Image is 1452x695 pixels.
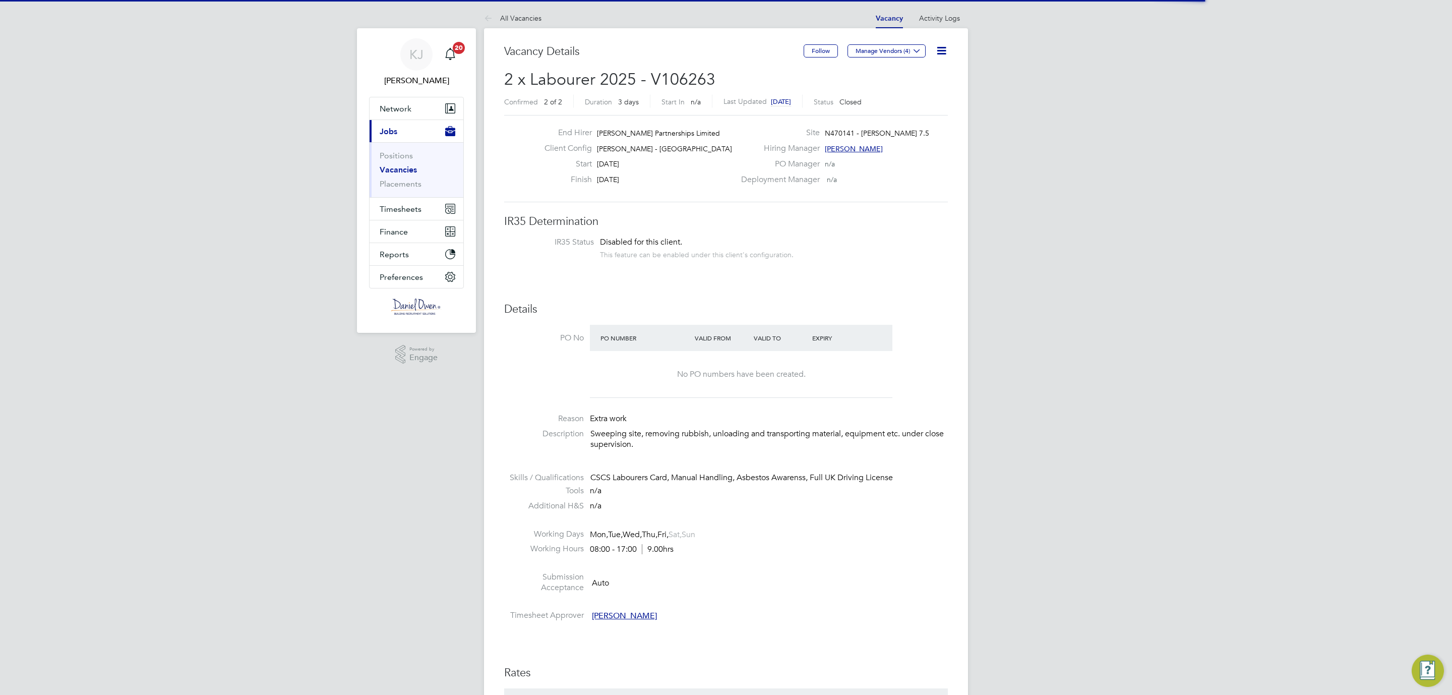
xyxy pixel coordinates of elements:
[370,120,463,142] button: Jobs
[618,97,639,106] span: 3 days
[597,175,619,184] span: [DATE]
[504,429,584,439] label: Description
[536,128,592,138] label: End Hirer
[735,159,820,169] label: PO Manager
[691,97,701,106] span: n/a
[504,610,584,621] label: Timesheet Approver
[597,159,619,168] span: [DATE]
[692,329,751,347] div: Valid From
[395,345,438,364] a: Powered byEngage
[598,329,692,347] div: PO Number
[825,129,929,138] span: N470141 - [PERSON_NAME] 7.5
[409,48,423,61] span: KJ
[536,159,592,169] label: Start
[600,237,682,247] span: Disabled for this client.
[825,144,883,153] span: [PERSON_NAME]
[669,530,682,540] span: Sat,
[839,97,862,106] span: Closed
[735,143,820,154] label: Hiring Manager
[771,97,791,106] span: [DATE]
[608,530,623,540] span: Tue,
[504,44,804,59] h3: Vacancy Details
[735,175,820,185] label: Deployment Manager
[380,151,413,160] a: Positions
[735,128,820,138] label: Site
[590,473,948,483] div: CSCS Labourers Card, Manual Handling, Asbestos Awarenss, Full UK Driving License
[504,97,538,106] label: Confirmed
[380,127,397,136] span: Jobs
[504,70,715,89] span: 2 x Labourer 2025 - V106263
[590,414,627,424] span: Extra work
[504,333,584,343] label: PO No
[876,14,903,23] a: Vacancy
[380,227,408,237] span: Finance
[751,329,810,347] div: Valid To
[380,250,409,259] span: Reports
[623,530,642,540] span: Wed,
[592,577,609,588] span: Auto
[592,611,657,621] span: [PERSON_NAME]
[590,501,601,511] span: n/a
[600,369,882,380] div: No PO numbers have been created.
[657,530,669,540] span: Fri,
[369,299,464,315] a: Go to home page
[597,129,720,138] span: [PERSON_NAME] Partnerships Limited
[590,544,674,555] div: 08:00 - 17:00
[723,97,767,106] label: Last Updated
[440,38,460,71] a: 20
[590,530,608,540] span: Mon,
[370,266,463,288] button: Preferences
[409,354,438,362] span: Engage
[642,544,674,554] span: 9.00hrs
[536,175,592,185] label: Finish
[369,38,464,87] a: KJ[PERSON_NAME]
[682,530,695,540] span: Sun
[370,243,463,265] button: Reports
[504,486,584,496] label: Tools
[544,97,562,106] span: 2 of 2
[504,473,584,483] label: Skills / Qualifications
[370,198,463,220] button: Timesheets
[370,142,463,197] div: Jobs
[919,14,960,23] a: Activity Logs
[810,329,869,347] div: Expiry
[380,204,421,214] span: Timesheets
[504,529,584,540] label: Working Days
[590,486,601,496] span: n/a
[504,302,948,317] h3: Details
[504,572,584,593] label: Submission Acceptance
[409,345,438,354] span: Powered by
[504,544,584,554] label: Working Hours
[504,414,584,424] label: Reason
[590,429,948,450] p: Sweeping site, removing rubbish, unloading and transporting material, equipment etc. under close ...
[661,97,685,106] label: Start In
[585,97,612,106] label: Duration
[827,175,837,184] span: n/a
[453,42,465,54] span: 20
[597,144,732,153] span: [PERSON_NAME] - [GEOGRAPHIC_DATA]
[484,14,541,23] a: All Vacancies
[380,179,421,189] a: Placements
[1412,655,1444,687] button: Engage Resource Center
[357,28,476,333] nav: Main navigation
[825,159,835,168] span: n/a
[514,237,594,248] label: IR35 Status
[380,104,411,113] span: Network
[814,97,833,106] label: Status
[536,143,592,154] label: Client Config
[370,220,463,243] button: Finance
[380,165,417,175] a: Vacancies
[369,75,464,87] span: Katherine Jacobs
[380,272,423,282] span: Preferences
[504,501,584,511] label: Additional H&S
[504,214,948,229] h3: IR35 Determination
[642,530,657,540] span: Thu,
[848,44,926,57] button: Manage Vendors (4)
[370,97,463,120] button: Network
[391,299,442,315] img: danielowen-logo-retina.png
[504,666,948,680] h3: Rates
[804,44,838,57] button: Follow
[600,248,794,259] div: This feature can be enabled under this client's configuration.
